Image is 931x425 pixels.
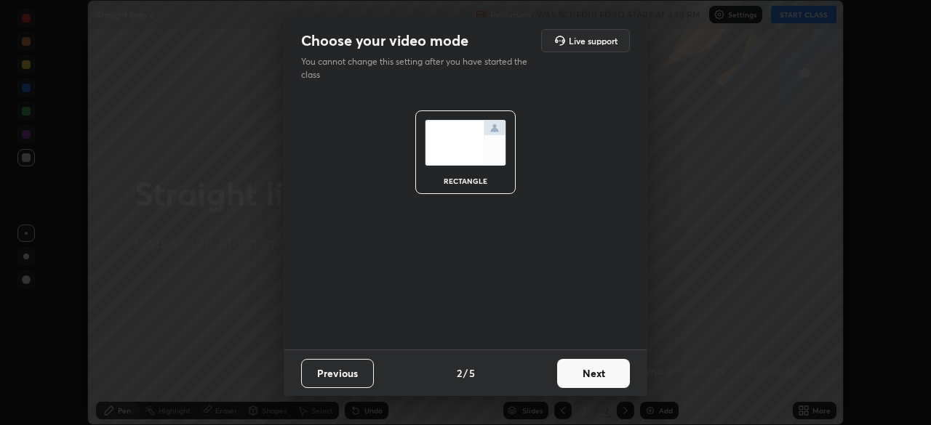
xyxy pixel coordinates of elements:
[436,177,495,185] div: rectangle
[557,359,630,388] button: Next
[301,55,537,81] p: You cannot change this setting after you have started the class
[425,120,506,166] img: normalScreenIcon.ae25ed63.svg
[301,31,468,50] h2: Choose your video mode
[569,36,618,45] h5: Live support
[301,359,374,388] button: Previous
[469,365,475,381] h4: 5
[457,365,462,381] h4: 2
[463,365,468,381] h4: /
